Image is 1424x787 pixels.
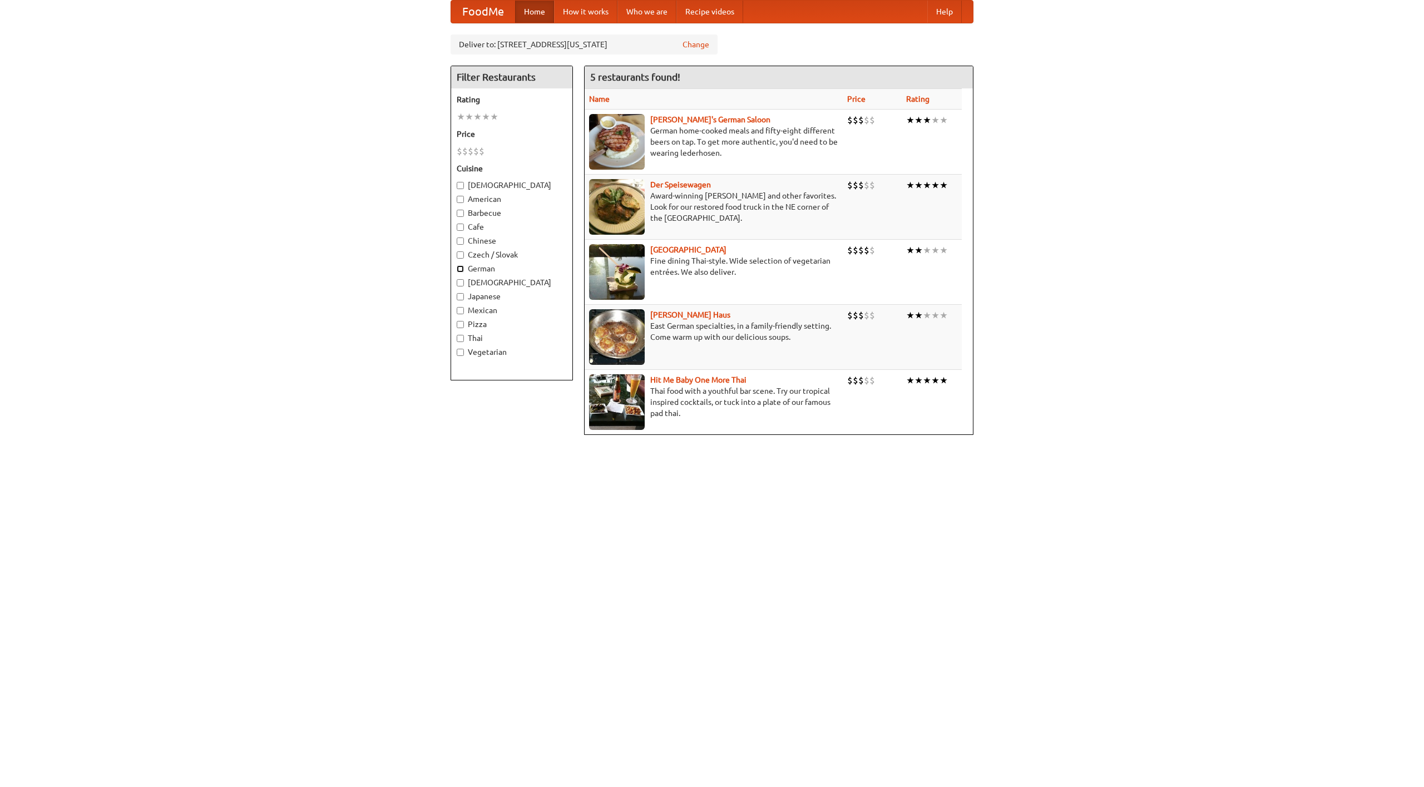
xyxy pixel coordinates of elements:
b: Hit Me Baby One More Thai [650,375,746,384]
li: $ [847,114,853,126]
a: Change [683,39,709,50]
a: [GEOGRAPHIC_DATA] [650,245,726,254]
li: $ [853,374,858,387]
input: Barbecue [457,210,464,217]
input: Czech / Slovak [457,251,464,259]
input: American [457,196,464,203]
input: Thai [457,335,464,342]
label: Thai [457,333,567,344]
li: $ [479,145,484,157]
label: Chinese [457,235,567,246]
a: Home [515,1,554,23]
p: Award-winning [PERSON_NAME] and other favorites. Look for our restored food truck in the NE corne... [589,190,838,224]
li: $ [853,244,858,256]
a: Help [927,1,962,23]
li: ★ [914,244,923,256]
li: $ [853,309,858,321]
label: Vegetarian [457,347,567,358]
li: $ [462,145,468,157]
li: ★ [473,111,482,123]
a: Der Speisewagen [650,180,711,189]
li: ★ [931,244,940,256]
a: Who we are [617,1,676,23]
li: $ [858,179,864,191]
li: $ [468,145,473,157]
a: FoodMe [451,1,515,23]
label: Japanese [457,291,567,302]
input: Pizza [457,321,464,328]
li: $ [869,374,875,387]
li: $ [864,309,869,321]
li: ★ [940,179,948,191]
input: Chinese [457,237,464,245]
li: $ [864,244,869,256]
li: $ [858,309,864,321]
img: satay.jpg [589,244,645,300]
ng-pluralize: 5 restaurants found! [590,72,680,82]
li: ★ [906,309,914,321]
img: kohlhaus.jpg [589,309,645,365]
li: ★ [940,244,948,256]
input: [DEMOGRAPHIC_DATA] [457,279,464,286]
li: ★ [906,179,914,191]
li: $ [847,179,853,191]
p: East German specialties, in a family-friendly setting. Come warm up with our delicious soups. [589,320,838,343]
label: Mexican [457,305,567,316]
li: ★ [914,309,923,321]
li: ★ [940,114,948,126]
h4: Filter Restaurants [451,66,572,88]
li: ★ [906,374,914,387]
h5: Rating [457,94,567,105]
li: ★ [931,114,940,126]
h5: Price [457,128,567,140]
a: [PERSON_NAME] Haus [650,310,730,319]
li: $ [864,374,869,387]
li: ★ [923,374,931,387]
li: $ [457,145,462,157]
li: $ [847,244,853,256]
p: Fine dining Thai-style. Wide selection of vegetarian entrées. We also deliver. [589,255,838,278]
label: German [457,263,567,274]
li: $ [869,179,875,191]
input: Japanese [457,293,464,300]
li: ★ [940,374,948,387]
li: ★ [914,374,923,387]
li: ★ [906,244,914,256]
li: $ [869,244,875,256]
label: Czech / Slovak [457,249,567,260]
li: $ [864,179,869,191]
p: Thai food with a youthful bar scene. Try our tropical inspired cocktails, or tuck into a plate of... [589,385,838,419]
li: ★ [906,114,914,126]
li: ★ [914,114,923,126]
li: $ [869,114,875,126]
li: $ [858,244,864,256]
p: German home-cooked meals and fifty-eight different beers on tap. To get more authentic, you'd nee... [589,125,838,159]
label: [DEMOGRAPHIC_DATA] [457,277,567,288]
li: $ [853,179,858,191]
input: [DEMOGRAPHIC_DATA] [457,182,464,189]
label: [DEMOGRAPHIC_DATA] [457,180,567,191]
a: How it works [554,1,617,23]
h5: Cuisine [457,163,567,174]
li: ★ [490,111,498,123]
li: ★ [923,179,931,191]
input: German [457,265,464,273]
img: speisewagen.jpg [589,179,645,235]
li: ★ [914,179,923,191]
label: Cafe [457,221,567,232]
li: $ [869,309,875,321]
input: Mexican [457,307,464,314]
a: [PERSON_NAME]'s German Saloon [650,115,770,124]
li: ★ [923,244,931,256]
li: ★ [923,114,931,126]
a: Price [847,95,866,103]
input: Cafe [457,224,464,231]
div: Deliver to: [STREET_ADDRESS][US_STATE] [451,34,718,55]
li: ★ [482,111,490,123]
label: American [457,194,567,205]
label: Barbecue [457,207,567,219]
